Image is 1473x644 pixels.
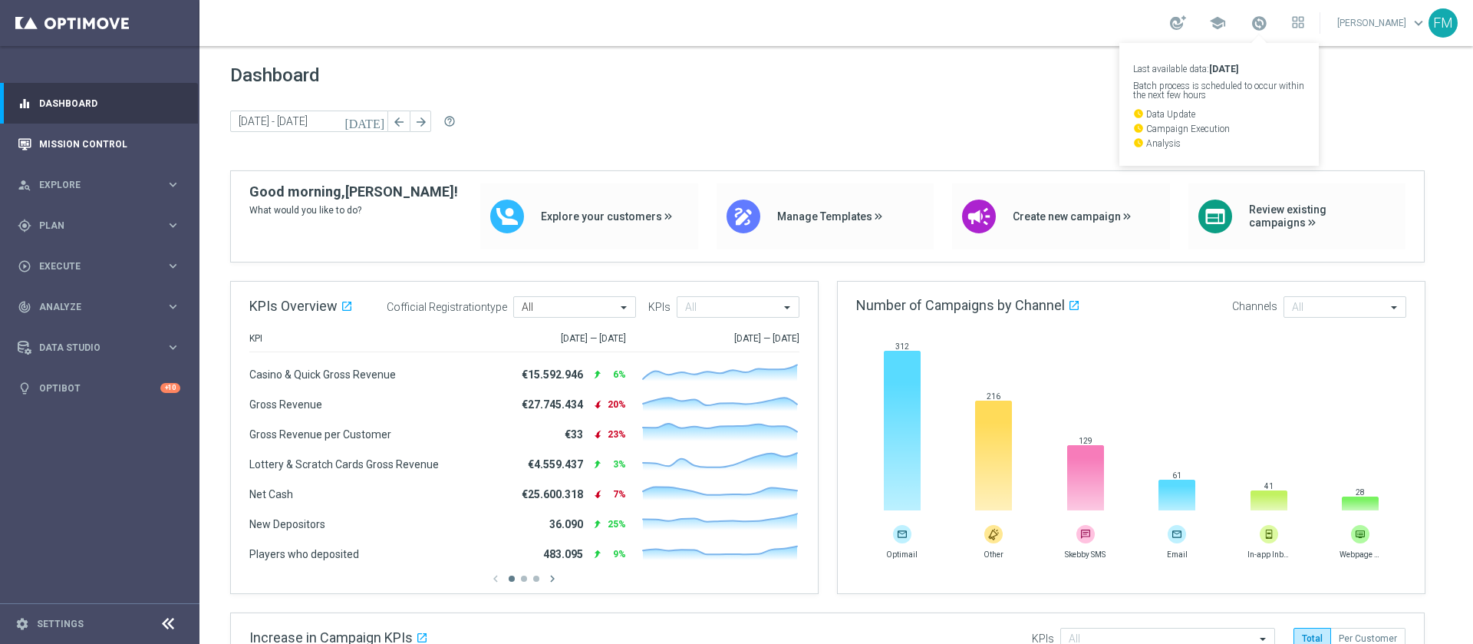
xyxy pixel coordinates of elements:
p: Data Update [1133,108,1305,119]
span: Explore [39,180,166,190]
div: Dashboard [18,83,180,124]
a: Last available data:[DATE] Batch process is scheduled to occur within the next few hours watch_la... [1249,12,1269,36]
a: Dashboard [39,83,180,124]
a: Settings [37,619,84,629]
i: watch_later [1133,108,1144,119]
a: Mission Control [39,124,180,164]
div: Analyze [18,300,166,314]
div: FM [1429,8,1458,38]
a: Optibot [39,368,160,408]
div: +10 [160,383,180,393]
span: Analyze [39,302,166,312]
i: keyboard_arrow_right [166,299,180,314]
i: watch_later [1133,123,1144,134]
strong: [DATE] [1209,64,1238,74]
p: Last available data: [1133,64,1305,74]
div: Mission Control [18,124,180,164]
span: Execute [39,262,166,271]
i: person_search [18,178,31,192]
i: gps_fixed [18,219,31,233]
p: Analysis [1133,137,1305,148]
button: track_changes Analyze keyboard_arrow_right [17,301,181,313]
a: [PERSON_NAME]keyboard_arrow_down [1336,12,1429,35]
span: keyboard_arrow_down [1410,15,1427,31]
div: Optibot [18,368,180,408]
i: keyboard_arrow_right [166,218,180,233]
div: Explore [18,178,166,192]
i: watch_later [1133,137,1144,148]
i: keyboard_arrow_right [166,177,180,192]
button: Mission Control [17,138,181,150]
i: lightbulb [18,381,31,395]
div: Execute [18,259,166,273]
span: school [1209,15,1226,31]
span: Data Studio [39,343,166,352]
button: play_circle_outline Execute keyboard_arrow_right [17,260,181,272]
span: Plan [39,221,166,230]
i: keyboard_arrow_right [166,340,180,355]
i: settings [15,617,29,631]
div: Plan [18,219,166,233]
p: Batch process is scheduled to occur within the next few hours [1133,81,1305,100]
button: Data Studio keyboard_arrow_right [17,342,181,354]
i: play_circle_outline [18,259,31,273]
button: equalizer Dashboard [17,97,181,110]
div: Data Studio [18,341,166,355]
button: lightbulb Optibot +10 [17,382,181,395]
p: Campaign Execution [1133,123,1305,134]
button: gps_fixed Plan keyboard_arrow_right [17,220,181,232]
i: keyboard_arrow_right [166,259,180,273]
i: equalizer [18,97,31,111]
button: person_search Explore keyboard_arrow_right [17,179,181,191]
i: track_changes [18,300,31,314]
